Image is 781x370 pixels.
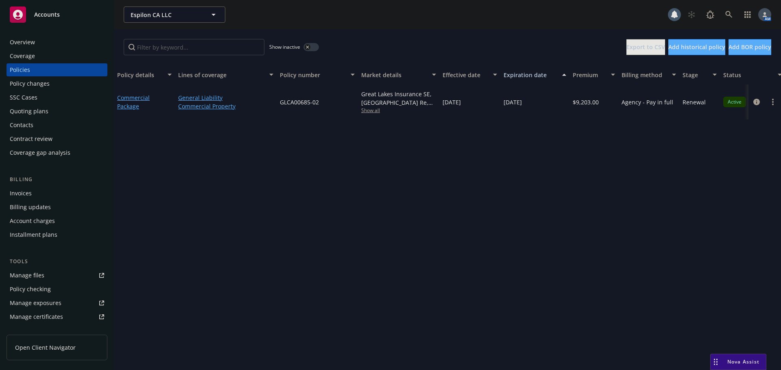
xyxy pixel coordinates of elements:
a: Report a Bug [702,6,718,23]
span: Accounts [34,11,60,18]
a: circleInformation [752,97,761,107]
button: Add historical policy [668,39,725,55]
div: Account charges [10,214,55,227]
a: Commercial Property [178,102,273,110]
a: Manage claims [7,324,107,337]
div: Lines of coverage [178,71,264,79]
button: Effective date [439,65,500,84]
a: SSC Cases [7,91,107,104]
div: Contacts [10,119,33,132]
a: Contract review [7,132,107,145]
div: Billing method [622,71,667,79]
button: Billing method [618,65,679,84]
div: Stage [683,71,708,79]
a: Switch app [740,6,756,23]
input: Filter by keyword... [124,39,264,55]
div: Drag to move [711,354,721,370]
a: Installment plans [7,228,107,241]
a: Invoices [7,187,107,200]
a: Overview [7,36,107,49]
button: Policy details [114,65,175,84]
div: Contract review [10,132,52,145]
span: Open Client Navigator [15,343,76,352]
a: Manage files [7,269,107,282]
button: Policy number [277,65,358,84]
div: Policy details [117,71,163,79]
div: Tools [7,257,107,266]
button: Expiration date [500,65,569,84]
a: Account charges [7,214,107,227]
button: Stage [679,65,720,84]
a: Coverage [7,50,107,63]
div: SSC Cases [10,91,37,104]
div: Premium [573,71,606,79]
span: Active [726,98,743,106]
span: Show all [361,107,436,114]
div: Status [723,71,773,79]
a: more [768,97,778,107]
span: GLCA00685-02 [280,98,319,106]
a: Billing updates [7,201,107,214]
span: Add BOR policy [729,43,771,51]
div: Policies [10,63,30,76]
div: Policy number [280,71,346,79]
span: Renewal [683,98,706,106]
span: Nova Assist [727,358,759,365]
a: Coverage gap analysis [7,146,107,159]
div: Billing [7,175,107,184]
a: Policy checking [7,283,107,296]
span: Show inactive [269,43,300,50]
button: Lines of coverage [175,65,277,84]
div: Manage claims [10,324,51,337]
span: $9,203.00 [573,98,599,106]
button: Premium [569,65,618,84]
div: Coverage gap analysis [10,146,70,159]
a: Accounts [7,3,107,26]
a: Start snowing [683,6,700,23]
button: Export to CSV [626,39,665,55]
div: Coverage [10,50,35,63]
span: Add historical policy [668,43,725,51]
span: Espilon CA LLC [131,11,201,19]
div: Manage files [10,269,44,282]
button: Espilon CA LLC [124,6,225,23]
div: Invoices [10,187,32,200]
span: [DATE] [443,98,461,106]
a: Commercial Package [117,94,150,110]
span: Agency - Pay in full [622,98,673,106]
div: Manage certificates [10,310,63,323]
a: Policies [7,63,107,76]
a: Quoting plans [7,105,107,118]
a: Manage certificates [7,310,107,323]
div: Effective date [443,71,488,79]
a: Contacts [7,119,107,132]
a: General Liability [178,93,273,102]
div: Policy changes [10,77,50,90]
div: Market details [361,71,427,79]
a: Policy changes [7,77,107,90]
span: Export to CSV [626,43,665,51]
button: Market details [358,65,439,84]
div: Expiration date [504,71,557,79]
div: Overview [10,36,35,49]
span: [DATE] [504,98,522,106]
a: Search [721,6,737,23]
div: Great Lakes Insurance SE, [GEOGRAPHIC_DATA] Re, Hinterland Insurance (fka FTP) [361,90,436,107]
div: Billing updates [10,201,51,214]
a: Manage exposures [7,296,107,309]
div: Manage exposures [10,296,61,309]
div: Installment plans [10,228,57,241]
button: Add BOR policy [729,39,771,55]
div: Quoting plans [10,105,48,118]
button: Nova Assist [710,354,766,370]
div: Policy checking [10,283,51,296]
